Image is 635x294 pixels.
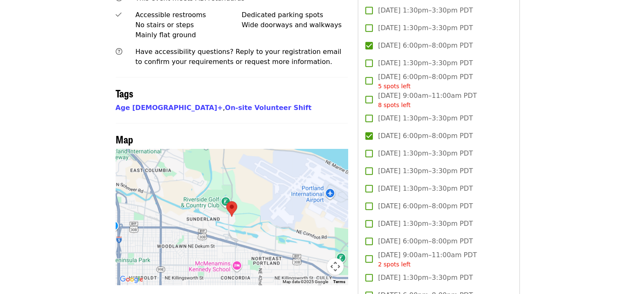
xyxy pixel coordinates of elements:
[118,274,145,285] img: Google
[378,41,473,51] span: [DATE] 6:00pm–8:00pm PDT
[135,10,242,20] div: Accessible restrooms
[378,58,473,68] span: [DATE] 1:30pm–3:30pm PDT
[378,83,410,89] span: 5 spots left
[378,219,473,229] span: [DATE] 1:30pm–3:30pm PDT
[116,132,133,146] span: Map
[118,274,145,285] a: Open this area in Google Maps (opens a new window)
[378,236,473,246] span: [DATE] 6:00pm–8:00pm PDT
[242,10,348,20] div: Dedicated parking spots
[283,279,328,284] span: Map data ©2025 Google
[116,104,223,112] a: Age [DEMOGRAPHIC_DATA]+
[116,86,133,100] span: Tags
[378,184,473,194] span: [DATE] 1:30pm–3:30pm PDT
[378,72,473,91] span: [DATE] 6:00pm–8:00pm PDT
[378,102,410,108] span: 8 spots left
[327,258,344,275] button: Map camera controls
[378,23,473,33] span: [DATE] 1:30pm–3:30pm PDT
[242,20,348,30] div: Wide doorways and walkways
[378,148,473,159] span: [DATE] 1:30pm–3:30pm PDT
[378,5,473,15] span: [DATE] 1:30pm–3:30pm PDT
[378,273,473,283] span: [DATE] 1:30pm–3:30pm PDT
[378,166,473,176] span: [DATE] 1:30pm–3:30pm PDT
[116,104,225,112] span: ,
[135,20,242,30] div: No stairs or steps
[135,30,242,40] div: Mainly flat ground
[378,113,473,123] span: [DATE] 1:30pm–3:30pm PDT
[378,261,410,268] span: 2 spots left
[116,11,121,19] i: check icon
[116,48,122,56] i: question-circle icon
[135,48,341,66] span: Have accessibility questions? Reply to your registration email to confirm your requirements or re...
[378,91,477,110] span: [DATE] 9:00am–11:00am PDT
[378,250,477,269] span: [DATE] 9:00am–11:00am PDT
[378,201,473,211] span: [DATE] 6:00pm–8:00pm PDT
[225,104,311,112] a: On-site Volunteer Shift
[378,131,473,141] span: [DATE] 6:00pm–8:00pm PDT
[333,279,345,284] a: Terms (opens in new tab)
